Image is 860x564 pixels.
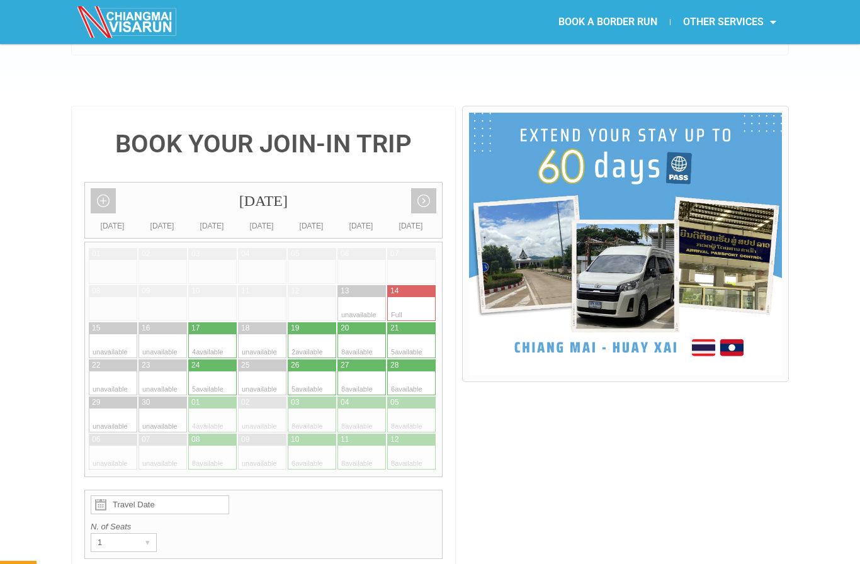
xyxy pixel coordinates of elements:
[390,397,399,408] div: 05
[84,132,443,157] h4: BOOK YOUR JOIN-IN TRIP
[191,249,200,259] div: 03
[142,249,150,259] div: 02
[670,8,789,37] a: OTHER SERVICES
[142,397,150,408] div: 30
[341,286,349,296] div: 13
[92,360,100,371] div: 22
[191,286,200,296] div: 10
[390,249,399,259] div: 07
[241,323,249,334] div: 18
[142,323,150,334] div: 16
[92,397,100,408] div: 29
[92,434,100,445] div: 06
[241,286,249,296] div: 11
[91,521,436,533] label: N. of Seats
[139,534,156,551] div: ▾
[191,323,200,334] div: 17
[390,434,399,445] div: 12
[390,360,399,371] div: 28
[191,360,200,371] div: 24
[137,220,187,232] div: [DATE]
[341,323,349,334] div: 20
[341,360,349,371] div: 27
[291,360,299,371] div: 26
[546,8,670,37] a: BOOK A BORDER RUN
[88,220,137,232] div: [DATE]
[336,220,386,232] div: [DATE]
[291,286,299,296] div: 12
[92,249,100,259] div: 01
[291,249,299,259] div: 05
[241,397,249,408] div: 02
[142,360,150,371] div: 23
[241,434,249,445] div: 09
[92,323,100,334] div: 15
[85,183,442,220] div: [DATE]
[291,323,299,334] div: 19
[187,220,237,232] div: [DATE]
[191,397,200,408] div: 01
[91,534,132,551] div: 1
[341,434,349,445] div: 11
[92,286,100,296] div: 08
[241,249,249,259] div: 04
[237,220,286,232] div: [DATE]
[241,360,249,371] div: 25
[286,220,336,232] div: [DATE]
[430,8,789,37] nav: Menu
[341,397,349,408] div: 04
[341,249,349,259] div: 06
[390,286,399,296] div: 14
[386,220,436,232] div: [DATE]
[191,434,200,445] div: 08
[291,434,299,445] div: 10
[291,397,299,408] div: 03
[142,286,150,296] div: 09
[390,323,399,334] div: 21
[142,434,150,445] div: 07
